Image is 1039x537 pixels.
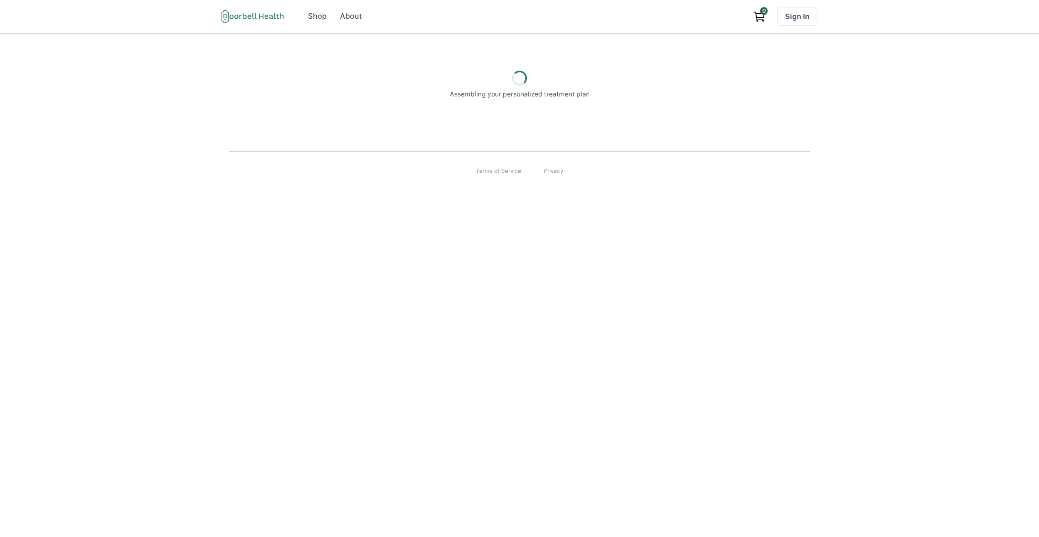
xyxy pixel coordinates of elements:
[334,7,367,26] a: About
[749,7,770,26] a: View cart
[340,11,362,22] div: About
[303,7,332,26] a: Shop
[544,167,563,175] a: Privacy
[450,89,590,99] p: Assembling your personalized treatment plan
[476,167,521,175] a: Terms of Service
[777,7,817,26] a: Sign In
[760,7,768,15] span: 0
[308,11,327,22] div: Shop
